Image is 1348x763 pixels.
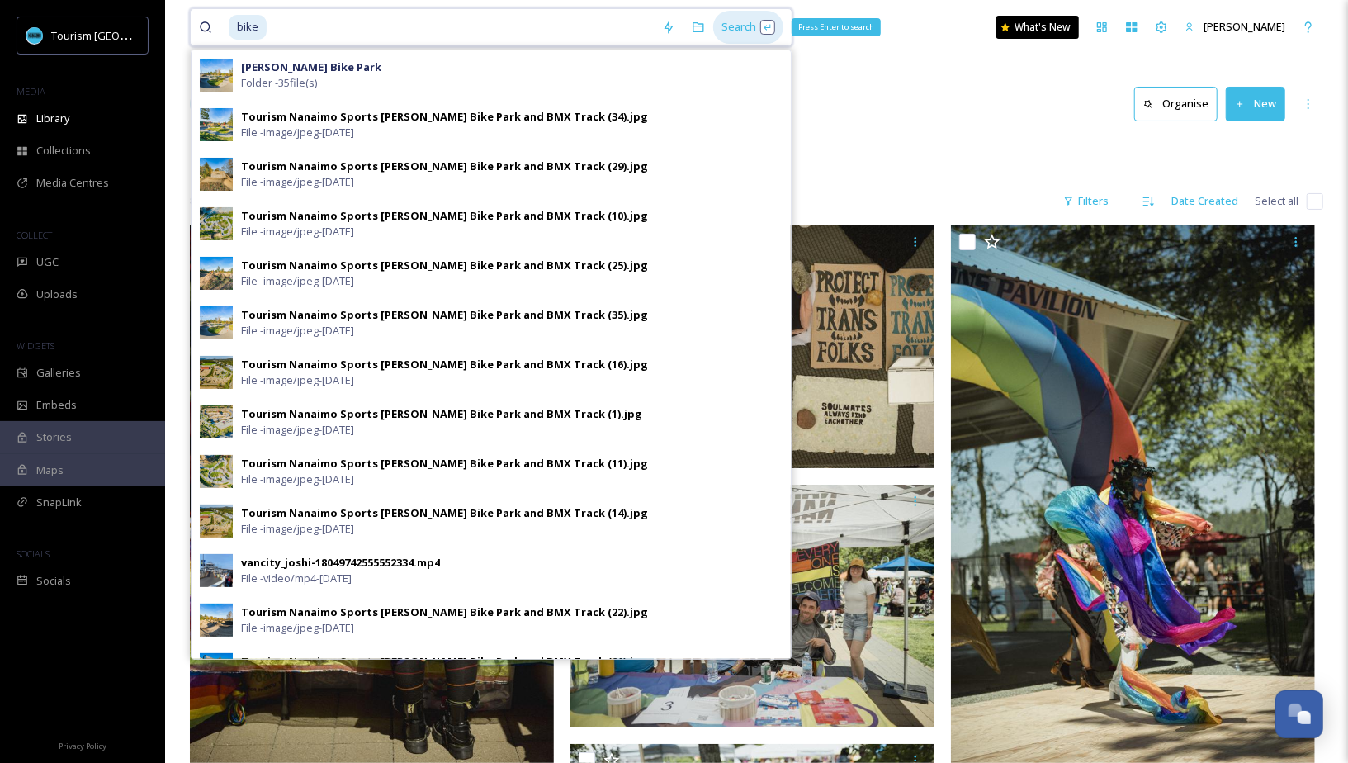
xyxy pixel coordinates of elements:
[36,287,78,302] span: Uploads
[200,257,233,290] img: c71ca006-d3c8-4181-8a00-fe12916cc9e7.jpg
[241,174,354,190] span: File - image/jpeg - [DATE]
[200,207,233,240] img: e606e0a6-60cd-4561-9461-a77dd7fb1f63.jpg
[36,573,71,589] span: Socials
[1204,19,1285,34] span: [PERSON_NAME]
[241,456,648,472] div: Tourism Nanaimo Sports [PERSON_NAME] Bike Park and BMX Track (11).jpg
[1163,185,1246,217] div: Date Created
[1275,690,1323,738] button: Open Chat
[200,554,233,587] img: 9c02060e-5c3d-4d1e-a3f6-749f7d11af79.jpg
[36,495,82,510] span: SnapLink
[200,108,233,141] img: 2a297cbf-2eea-4275-94d5-3ef999577950.jpg
[241,620,354,636] span: File - image/jpeg - [DATE]
[241,604,648,620] div: Tourism Nanaimo Sports [PERSON_NAME] Bike Park and BMX Track (22).jpg
[1134,87,1226,121] a: Organise
[200,306,233,339] img: 92cdf91a-526f-4bdb-82ce-978f77b3e757.jpg
[59,735,106,755] a: Privacy Policy
[241,258,648,273] div: Tourism Nanaimo Sports [PERSON_NAME] Bike Park and BMX Track (25).jpg
[241,208,648,224] div: Tourism Nanaimo Sports [PERSON_NAME] Bike Park and BMX Track (10).jpg
[241,406,642,422] div: Tourism Nanaimo Sports [PERSON_NAME] Bike Park and BMX Track (1).jpg
[190,193,223,209] span: 80 file s
[713,11,783,43] div: Search
[51,27,199,43] span: Tourism [GEOGRAPHIC_DATA]
[200,455,233,488] img: 7037b1c8-4d4a-402d-b9e7-160718392646.jpg
[36,143,91,159] span: Collections
[36,175,109,191] span: Media Centres
[36,254,59,270] span: UGC
[1255,193,1298,209] span: Select all
[36,111,69,126] span: Library
[26,27,43,44] img: tourism_nanaimo_logo.jpeg
[241,422,354,438] span: File - image/jpeg - [DATE]
[996,16,1079,39] a: What's New
[792,18,881,36] div: Press Enter to search
[200,59,233,92] img: a3ed2f2f-89b9-42e8-86f1-95778c4790b2.jpg
[241,555,440,571] div: vancity_joshi-18049742555552334.mp4
[200,653,233,686] img: debe6187-3eef-4ecc-b776-8d1e3fc39bd9.jpg
[241,505,648,521] div: Tourism Nanaimo Sports [PERSON_NAME] Bike Park and BMX Track (14).jpg
[241,224,354,239] span: File - image/jpeg - [DATE]
[200,158,233,191] img: 83fc3205-27a3-4120-8619-88e85f47cf62.jpg
[241,357,648,372] div: Tourism Nanaimo Sports [PERSON_NAME] Bike Park and BMX Track (16).jpg
[241,307,648,323] div: Tourism Nanaimo Sports [PERSON_NAME] Bike Park and BMX Track (35).jpg
[241,323,354,339] span: File - image/jpeg - [DATE]
[36,429,72,445] span: Stories
[36,397,77,413] span: Embeds
[1134,87,1218,121] button: Organise
[241,75,317,91] span: Folder - 35 file(s)
[17,547,50,560] span: SOCIALS
[1226,87,1285,121] button: New
[241,159,648,174] div: Tourism Nanaimo Sports [PERSON_NAME] Bike Park and BMX Track (29).jpg
[241,472,354,487] span: File - image/jpeg - [DATE]
[241,372,354,388] span: File - image/jpeg - [DATE]
[36,365,81,381] span: Galleries
[200,505,233,538] img: 5f107a0e-bfb6-4005-ad9d-d1583fb47e38.jpg
[1055,185,1117,217] div: Filters
[241,654,648,670] div: Tourism Nanaimo Sports [PERSON_NAME] Bike Park and BMX Track (21).jpg
[229,15,267,39] span: bike
[241,571,352,586] span: File - video/mp4 - [DATE]
[200,405,233,438] img: 58b99e02-8ff7-4661-b606-1bbef0b750fb.jpg
[241,125,354,140] span: File - image/jpeg - [DATE]
[200,356,233,389] img: 205b0fa4-3748-43a3-95b9-f168373e3fd6.jpg
[241,273,354,289] span: File - image/jpeg - [DATE]
[241,109,648,125] div: Tourism Nanaimo Sports [PERSON_NAME] Bike Park and BMX Track (34).jpg
[1176,11,1294,43] a: [PERSON_NAME]
[200,604,233,637] img: 972e6f09-0777-4ab7-ac0b-b4b179b5926f.jpg
[17,339,54,352] span: WIDGETS
[241,521,354,537] span: File - image/jpeg - [DATE]
[59,741,106,751] span: Privacy Policy
[17,229,52,241] span: COLLECT
[241,59,381,74] strong: [PERSON_NAME] Bike Park
[17,85,45,97] span: MEDIA
[36,462,64,478] span: Maps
